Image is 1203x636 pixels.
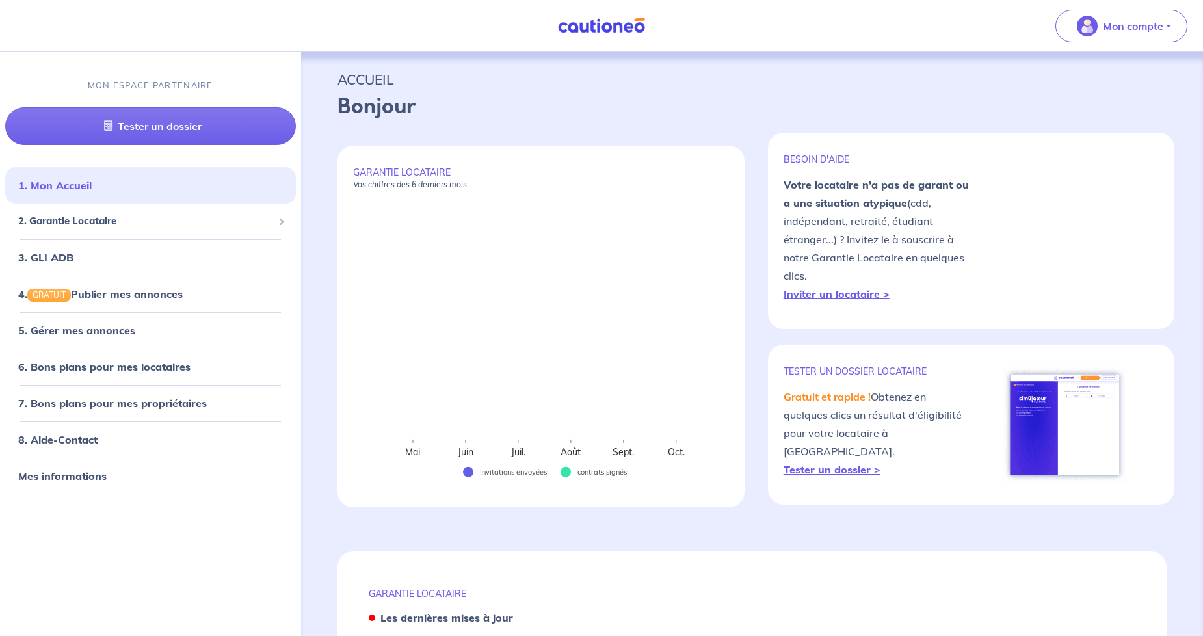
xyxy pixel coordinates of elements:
a: Tester un dossier [5,107,296,145]
div: 6. Bons plans pour mes locataires [5,354,296,380]
p: TESTER un dossier locataire [784,365,972,377]
a: Tester un dossier > [784,463,880,476]
div: 2. Garantie Locataire [5,209,296,234]
div: 5. Gérer mes annonces [5,317,296,343]
em: Gratuit et rapide ! [784,390,871,403]
p: ACCUEIL [337,68,1167,91]
a: 3. GLI ADB [18,250,73,263]
div: 8. Aide-Contact [5,427,296,453]
text: Juil. [510,446,525,458]
p: (cdd, indépendant, retraité, étudiant étranger...) ? Invitez le à souscrire à notre Garantie Loca... [784,176,972,303]
span: 2. Garantie Locataire [18,214,273,229]
em: Vos chiffres des 6 derniers mois [353,179,467,189]
button: illu_account_valid_menu.svgMon compte [1055,10,1187,42]
div: 7. Bons plans pour mes propriétaires [5,390,296,416]
a: Inviter un locataire > [784,287,890,300]
div: 4.GRATUITPublier mes annonces [5,280,296,306]
p: Obtenez en quelques clics un résultat d'éligibilité pour votre locataire à [GEOGRAPHIC_DATA]. [784,388,972,479]
p: Mon compte [1103,18,1163,34]
p: Bonjour [337,91,1167,122]
a: 4.GRATUITPublier mes annonces [18,287,183,300]
img: simulateur.png [1003,367,1126,482]
a: 1. Mon Accueil [18,179,92,192]
div: Mes informations [5,463,296,489]
img: Cautioneo [553,18,650,34]
text: Oct. [668,446,685,458]
text: Mai [405,446,420,458]
a: 6. Bons plans pour mes locataires [18,360,191,373]
text: Sept. [613,446,634,458]
p: MON ESPACE PARTENAIRE [88,79,213,92]
a: Mes informations [18,470,107,483]
a: 5. Gérer mes annonces [18,324,135,337]
div: 3. GLI ADB [5,244,296,270]
p: BESOIN D'AIDE [784,153,972,165]
p: GARANTIE LOCATAIRE [353,166,729,190]
div: 1. Mon Accueil [5,172,296,198]
strong: Les dernières mises à jour [380,611,513,624]
strong: Votre locataire n'a pas de garant ou a une situation atypique [784,178,969,209]
a: 7. Bons plans pour mes propriétaires [18,397,207,410]
text: Juin [457,446,473,458]
a: 8. Aide-Contact [18,433,98,446]
img: video-gli-new-none.jpg [971,178,1159,284]
text: Août [561,446,581,458]
img: illu_account_valid_menu.svg [1077,16,1098,36]
p: GARANTIE LOCATAIRE [369,588,1136,600]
